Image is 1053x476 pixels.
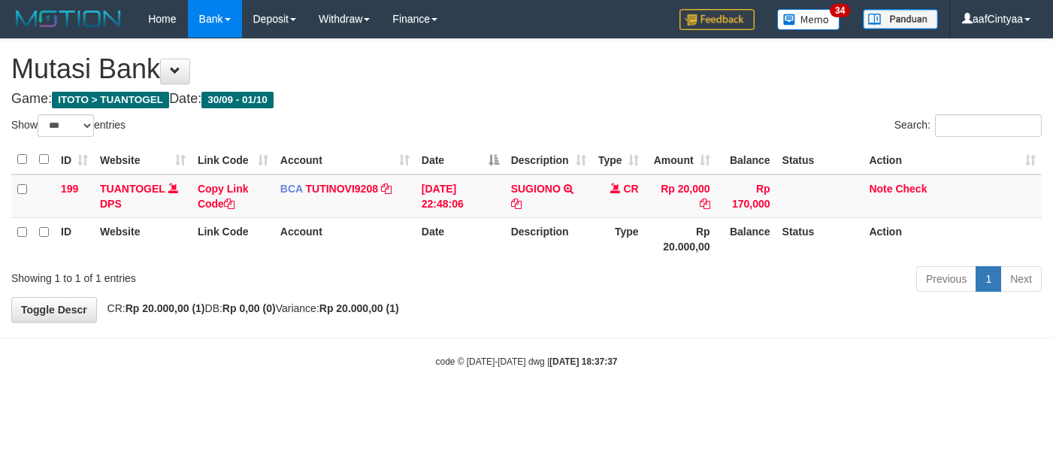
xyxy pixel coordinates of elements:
[776,217,864,260] th: Status
[645,145,716,174] th: Amount: activate to sort column ascending
[511,183,561,195] a: SUGIONO
[319,302,399,314] strong: Rp 20.000,00 (1)
[436,356,618,367] small: code © [DATE]-[DATE] dwg |
[505,217,592,260] th: Description
[645,217,716,260] th: Rp 20.000,00
[416,217,505,260] th: Date
[94,145,192,174] th: Website: activate to sort column ascending
[222,302,276,314] strong: Rp 0,00 (0)
[894,114,1042,137] label: Search:
[511,198,522,210] a: Copy SUGIONO to clipboard
[11,8,126,30] img: MOTION_logo.png
[869,183,892,195] a: Note
[192,145,274,174] th: Link Code: activate to sort column ascending
[274,145,416,174] th: Account: activate to sort column ascending
[700,198,710,210] a: Copy Rp 20,000 to clipboard
[776,145,864,174] th: Status
[55,217,94,260] th: ID
[830,4,850,17] span: 34
[716,217,776,260] th: Balance
[201,92,274,108] span: 30/09 - 01/10
[11,114,126,137] label: Show entries
[505,145,592,174] th: Description: activate to sort column ascending
[916,266,976,292] a: Previous
[61,183,78,195] span: 199
[549,356,617,367] strong: [DATE] 18:37:37
[126,302,205,314] strong: Rp 20.000,00 (1)
[935,114,1042,137] input: Search:
[416,174,505,218] td: [DATE] 22:48:06
[192,217,274,260] th: Link Code
[11,297,97,323] a: Toggle Descr
[94,217,192,260] th: Website
[55,145,94,174] th: ID: activate to sort column ascending
[716,145,776,174] th: Balance
[100,302,399,314] span: CR: DB: Variance:
[863,217,1042,260] th: Action
[777,9,840,30] img: Button%20Memo.svg
[11,92,1042,107] h4: Game: Date:
[863,9,938,29] img: panduan.png
[716,174,776,218] td: Rp 170,000
[1000,266,1042,292] a: Next
[895,183,927,195] a: Check
[306,183,378,195] a: TUTINOVI9208
[52,92,169,108] span: ITOTO > TUANTOGEL
[94,174,192,218] td: DPS
[274,217,416,260] th: Account
[645,174,716,218] td: Rp 20,000
[592,217,645,260] th: Type
[976,266,1001,292] a: 1
[11,265,428,286] div: Showing 1 to 1 of 1 entries
[100,183,165,195] a: TUANTOGEL
[679,9,755,30] img: Feedback.jpg
[416,145,505,174] th: Date: activate to sort column descending
[863,145,1042,174] th: Action: activate to sort column ascending
[592,145,645,174] th: Type: activate to sort column ascending
[280,183,303,195] span: BCA
[198,183,249,210] a: Copy Link Code
[623,183,638,195] span: CR
[11,54,1042,84] h1: Mutasi Bank
[381,183,392,195] a: Copy TUTINOVI9208 to clipboard
[38,114,94,137] select: Showentries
